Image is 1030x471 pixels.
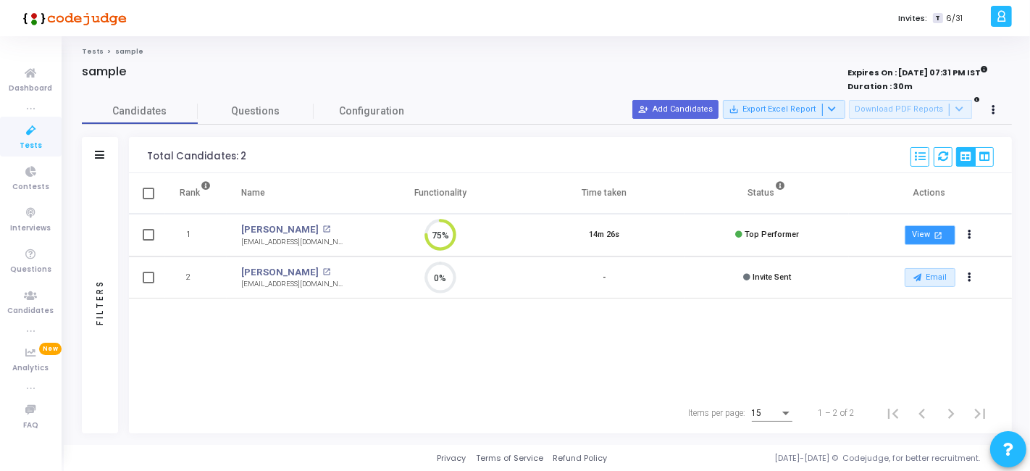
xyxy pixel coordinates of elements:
[11,222,51,235] span: Interviews
[849,173,1012,214] th: Actions
[13,362,49,375] span: Analytics
[685,173,848,214] th: Status
[752,408,762,418] span: 15
[956,147,994,167] div: View Options
[582,185,627,201] div: Time taken
[905,225,955,245] a: View
[932,229,945,241] mat-icon: open_in_new
[818,407,855,420] div: 1 – 2 of 2
[241,237,345,248] div: [EMAIL_ADDRESS][DOMAIN_NAME]
[339,104,404,119] span: Configuration
[589,229,619,241] div: 14m 26s
[752,409,792,419] mat-select: Items per page:
[198,104,314,119] span: Questions
[20,140,42,152] span: Tests
[632,100,719,119] button: Add Candidates
[9,83,53,95] span: Dashboard
[908,399,937,428] button: Previous page
[638,104,648,114] mat-icon: person_add_alt
[607,452,1012,464] div: [DATE]-[DATE] © Codejudge, for better recruitment.
[165,257,227,299] td: 2
[946,12,963,25] span: 6/31
[847,63,988,79] strong: Expires On : [DATE] 07:31 PM IST
[729,104,739,114] mat-icon: save_alt
[323,225,331,233] mat-icon: open_in_new
[82,47,104,56] a: Tests
[849,100,972,119] button: Download PDF Reports
[23,420,38,432] span: FAQ
[241,185,265,201] div: Name
[937,399,966,428] button: Next page
[966,399,995,428] button: Last page
[745,230,799,239] span: Top Performer
[241,279,345,290] div: [EMAIL_ADDRESS][DOMAIN_NAME]
[437,452,466,464] a: Privacy
[147,151,246,162] div: Total Candidates: 2
[12,181,49,193] span: Contests
[960,267,980,288] button: Actions
[603,272,606,284] div: -
[82,47,1012,57] nav: breadcrumb
[553,452,607,464] a: Refund Policy
[165,214,227,257] td: 1
[960,225,980,246] button: Actions
[39,343,62,355] span: New
[165,173,227,214] th: Rank
[933,13,942,24] span: T
[8,305,54,317] span: Candidates
[18,4,127,33] img: logo
[82,64,127,79] h4: sample
[879,399,908,428] button: First page
[723,100,845,119] button: Export Excel Report
[359,173,522,214] th: Functionality
[753,272,791,282] span: Invite Sent
[847,80,913,92] strong: Duration : 30m
[82,104,198,119] span: Candidates
[93,223,106,383] div: Filters
[10,264,51,276] span: Questions
[476,452,543,464] a: Terms of Service
[241,265,319,280] a: [PERSON_NAME]
[898,12,927,25] label: Invites:
[115,47,143,56] span: sample
[323,268,331,276] mat-icon: open_in_new
[689,407,746,420] div: Items per page:
[905,268,955,287] button: Email
[241,222,319,237] a: [PERSON_NAME]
